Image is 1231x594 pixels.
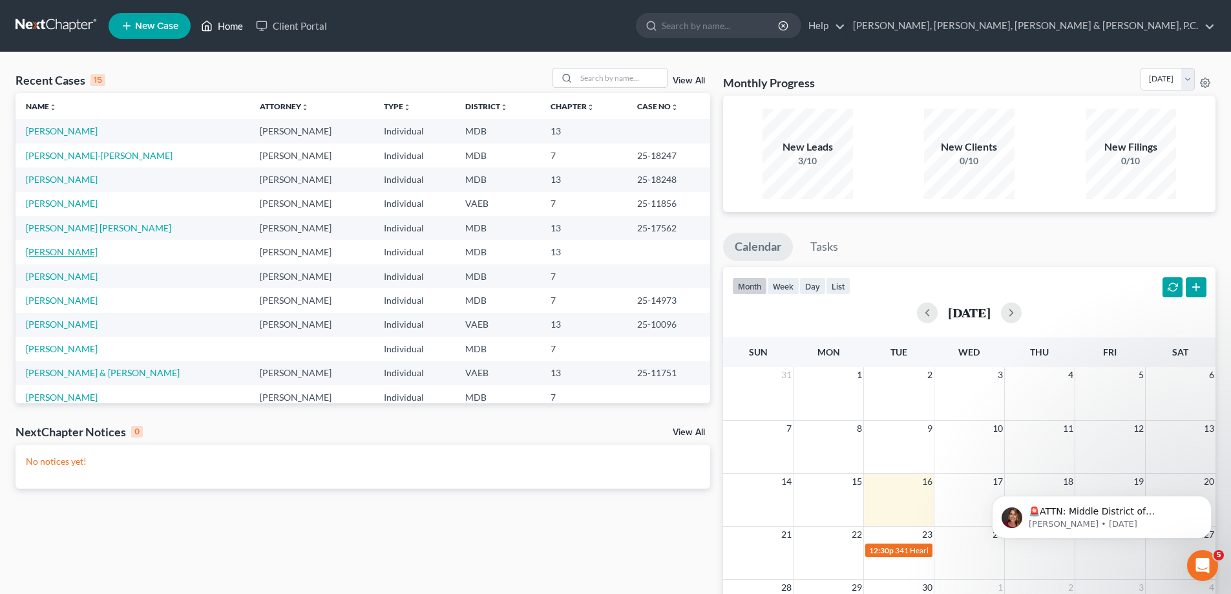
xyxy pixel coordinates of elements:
[780,527,793,542] span: 21
[958,346,980,357] span: Wed
[826,277,850,295] button: list
[455,119,540,143] td: MDB
[135,21,178,31] span: New Case
[763,140,853,154] div: New Leads
[249,385,374,409] td: [PERSON_NAME]
[540,143,627,167] td: 7
[627,313,710,337] td: 25-10096
[249,167,374,191] td: [PERSON_NAME]
[374,119,455,143] td: Individual
[540,216,627,240] td: 13
[637,101,679,111] a: Case Nounfold_more
[991,421,1004,436] span: 10
[131,426,143,438] div: 0
[673,428,705,437] a: View All
[540,361,627,385] td: 13
[924,140,1015,154] div: New Clients
[195,14,249,37] a: Home
[26,271,98,282] a: [PERSON_NAME]
[26,295,98,306] a: [PERSON_NAME]
[895,546,1079,555] span: 341 Hearing for [PERSON_NAME] & [PERSON_NAME]
[26,222,171,233] a: [PERSON_NAME] [PERSON_NAME]
[627,216,710,240] td: 25-17562
[847,14,1215,37] a: [PERSON_NAME], [PERSON_NAME], [PERSON_NAME] & [PERSON_NAME], P.C.
[1086,140,1176,154] div: New Filings
[576,69,667,87] input: Search by name...
[374,313,455,337] td: Individual
[1203,421,1215,436] span: 13
[540,264,627,288] td: 7
[785,421,793,436] span: 7
[374,337,455,361] td: Individual
[671,103,679,111] i: unfold_more
[249,240,374,264] td: [PERSON_NAME]
[384,101,411,111] a: Typeunfold_more
[455,385,540,409] td: MDB
[26,455,700,468] p: No notices yet!
[249,264,374,288] td: [PERSON_NAME]
[856,421,863,436] span: 8
[26,392,98,403] a: [PERSON_NAME]
[540,385,627,409] td: 7
[1187,550,1218,581] iframe: Intercom live chat
[627,143,710,167] td: 25-18247
[850,527,863,542] span: 22
[799,233,850,261] a: Tasks
[49,103,57,111] i: unfold_more
[16,72,105,88] div: Recent Cases
[723,233,793,261] a: Calendar
[26,246,98,257] a: [PERSON_NAME]
[802,14,845,37] a: Help
[763,154,853,167] div: 3/10
[455,361,540,385] td: VAEB
[799,277,826,295] button: day
[26,150,173,161] a: [PERSON_NAME]-[PERSON_NAME]
[374,385,455,409] td: Individual
[500,103,508,111] i: unfold_more
[780,367,793,383] span: 31
[374,361,455,385] td: Individual
[249,119,374,143] td: [PERSON_NAME]
[856,367,863,383] span: 1
[587,103,594,111] i: unfold_more
[662,14,780,37] input: Search by name...
[374,288,455,312] td: Individual
[921,527,934,542] span: 23
[26,101,57,111] a: Nameunfold_more
[249,192,374,216] td: [PERSON_NAME]
[465,101,508,111] a: Districtunfold_more
[723,75,815,90] h3: Monthly Progress
[1067,367,1075,383] span: 4
[817,346,840,357] span: Mon
[26,343,98,354] a: [PERSON_NAME]
[403,103,411,111] i: unfold_more
[1132,421,1145,436] span: 12
[16,424,143,440] div: NextChapter Notices
[850,474,863,489] span: 15
[455,313,540,337] td: VAEB
[90,74,105,86] div: 15
[540,337,627,361] td: 7
[374,167,455,191] td: Individual
[26,198,98,209] a: [PERSON_NAME]
[301,103,309,111] i: unfold_more
[627,361,710,385] td: 25-11751
[924,154,1015,167] div: 0/10
[1137,367,1145,383] span: 5
[374,216,455,240] td: Individual
[767,277,799,295] button: week
[374,143,455,167] td: Individual
[1062,421,1075,436] span: 11
[926,421,934,436] span: 9
[926,367,934,383] span: 2
[249,288,374,312] td: [PERSON_NAME]
[249,143,374,167] td: [PERSON_NAME]
[627,167,710,191] td: 25-18248
[1208,367,1215,383] span: 6
[249,361,374,385] td: [PERSON_NAME]
[249,14,333,37] a: Client Portal
[455,240,540,264] td: MDB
